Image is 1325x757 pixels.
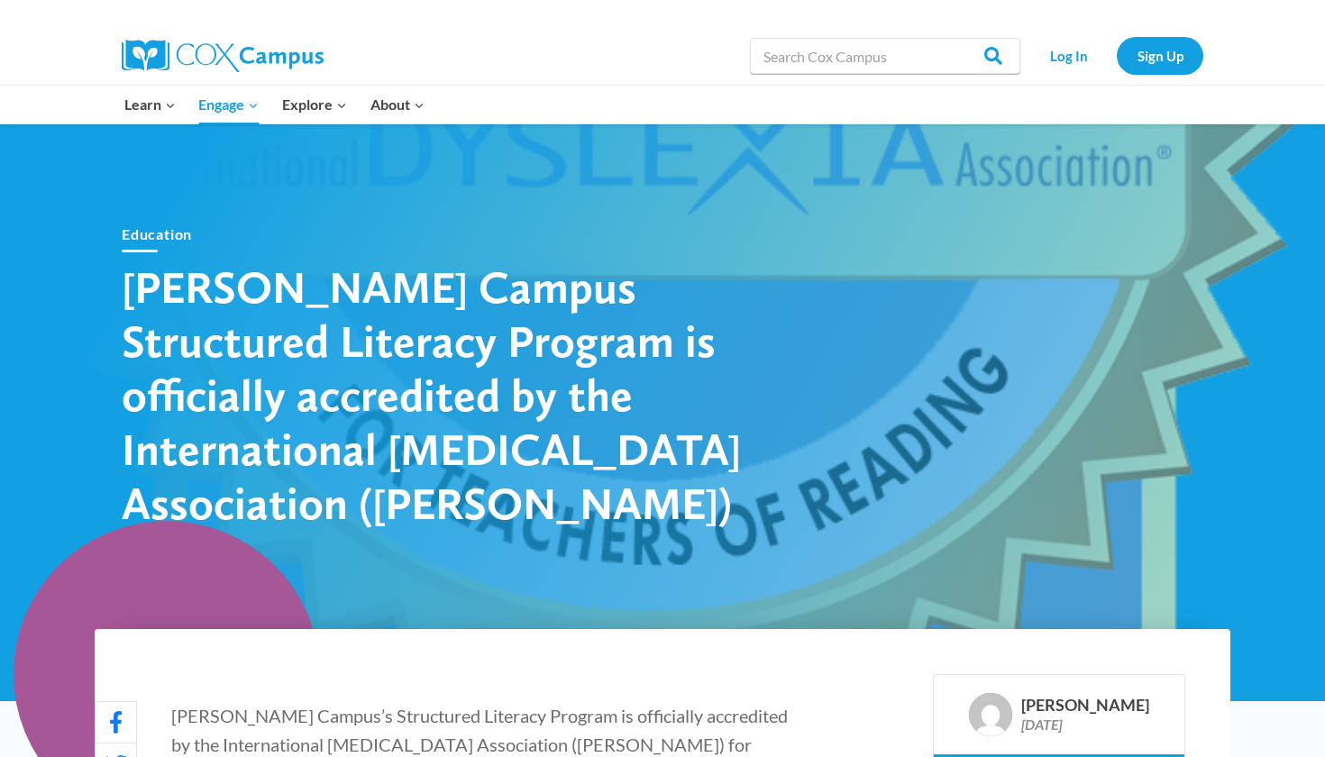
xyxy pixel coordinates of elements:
[1117,37,1203,74] a: Sign Up
[122,260,753,530] h1: [PERSON_NAME] Campus Structured Literacy Program is officially accredited by the International [M...
[1021,716,1149,733] div: [DATE]
[122,40,324,72] img: Cox Campus
[113,86,435,123] nav: Primary Navigation
[750,38,1020,74] input: Search Cox Campus
[1029,37,1108,74] a: Log In
[122,225,192,242] a: Education
[1021,696,1149,716] div: [PERSON_NAME]
[1029,37,1203,74] nav: Secondary Navigation
[198,93,259,116] span: Engage
[124,93,176,116] span: Learn
[370,93,425,116] span: About
[282,93,347,116] span: Explore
